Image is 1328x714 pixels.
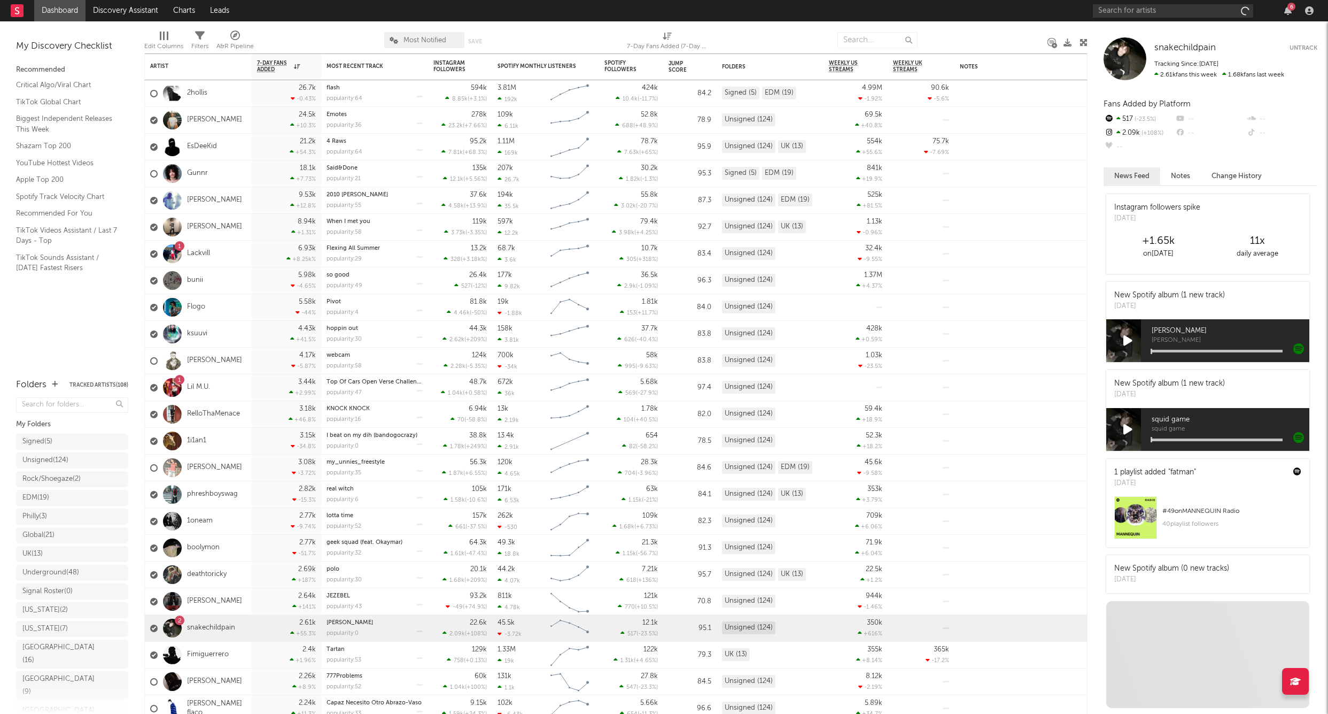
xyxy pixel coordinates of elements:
a: I beat on my dih (bandogocrazy) [327,433,417,439]
div: ( ) [614,202,658,209]
div: EDM (19) [762,87,796,99]
div: Rock/Shoegaze ( 2 ) [22,473,81,486]
div: 78.7k [641,138,658,145]
div: A&R Pipeline [216,27,254,58]
a: Flogo [187,303,205,312]
button: News Feed [1104,167,1160,185]
span: 1.68k fans last week [1154,72,1284,78]
span: -23.5 % [1133,117,1156,122]
div: 69.5k [865,111,882,118]
div: -- [1104,140,1175,154]
div: 21.2k [300,138,316,145]
span: Fans Added by Platform [1104,100,1191,108]
div: [US_STATE] ( 2 ) [22,604,68,617]
div: -0.43 % [291,95,316,102]
a: snakechildpain [1154,43,1216,53]
a: Said&Done [327,165,358,171]
div: 3.81M [498,85,516,91]
span: +48.9 % [635,123,656,129]
div: -4.65 % [291,282,316,289]
div: +1.31 % [291,229,316,236]
div: 10.7k [641,245,658,252]
div: [GEOGRAPHIC_DATA] ( 16 ) [22,641,98,667]
span: 1.82k [626,176,640,182]
svg: Chart title [546,107,594,134]
div: popularity: 64 [327,149,362,155]
a: "fatman" [1168,469,1196,476]
div: Jump Score [669,60,695,73]
div: -9.55 % [858,256,882,263]
div: Unsigned (124) [722,247,775,260]
div: ( ) [441,202,487,209]
div: 9.82k [498,283,520,290]
div: 6.93k [298,245,316,252]
span: 4.58k [448,203,464,209]
div: When I met you [327,219,423,225]
div: +54.3 % [290,149,316,156]
svg: Chart title [546,267,594,294]
svg: Chart title [546,187,594,214]
span: 3.73k [451,230,465,236]
button: Change History [1201,167,1272,185]
span: +65 % [641,150,656,156]
a: Rock/Shoegaze(2) [16,471,128,487]
input: Search... [837,32,918,48]
input: Search for artists [1093,4,1253,18]
a: webcam [327,352,350,358]
div: -- [1175,126,1246,140]
a: Fimiguerrero [187,650,229,659]
a: [PERSON_NAME] [187,463,242,472]
span: snakechildpain [1154,43,1216,52]
div: ( ) [443,175,487,182]
a: 777Problems [327,673,362,679]
a: Signed(5) [16,434,128,450]
div: 96.3 [669,274,711,287]
div: 119k [472,218,487,225]
div: Flexing All Summer [327,245,423,251]
div: 4 Raws [327,139,423,144]
div: 9.53k [299,191,316,198]
a: deathtoricky [187,570,227,579]
a: 4 Raws [327,139,346,144]
div: Edit Columns [144,40,183,53]
div: ( ) [617,282,658,289]
a: geek squad (feat. Okaymar) [327,540,402,546]
div: [DATE] [1114,213,1200,224]
div: 12.2k [498,229,518,236]
span: 688 [622,123,633,129]
div: ( ) [441,149,487,156]
div: 13.2k [471,245,487,252]
span: +3.1 % [469,96,485,102]
div: ( ) [454,282,487,289]
div: +8.25k % [286,256,316,263]
a: Unsigned(124) [16,452,128,469]
span: 7-Day Fans Added [257,60,291,73]
a: snakechildpain [187,624,235,633]
div: Underground ( 48 ) [22,566,79,579]
div: flash [327,85,423,91]
a: bunii [187,276,203,285]
div: 26.7k [299,85,316,91]
a: YouTube Hottest Videos [16,157,118,169]
div: 192k [498,96,517,103]
div: popularity: 21 [327,176,361,182]
div: on [DATE] [1109,248,1208,260]
a: [PERSON_NAME] [187,116,242,125]
div: 40 playlist followers [1162,518,1301,531]
a: [PERSON_NAME] [187,677,242,686]
div: 278k [471,111,487,118]
a: [PERSON_NAME] [187,356,242,365]
div: ( ) [445,95,487,102]
div: Emotes [327,112,423,118]
div: +81.5 % [857,202,882,209]
span: +13.9 % [465,203,485,209]
a: Emotes [327,112,347,118]
div: 169k [498,149,518,156]
div: [GEOGRAPHIC_DATA] ( 9 ) [22,673,98,698]
div: popularity: 55 [327,203,361,209]
span: 305 [626,257,636,263]
div: UK ( 13 ) [22,548,43,561]
div: 424k [642,85,658,91]
a: 2010 [PERSON_NAME] [327,192,388,198]
div: Unsigned (124) [722,113,775,126]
